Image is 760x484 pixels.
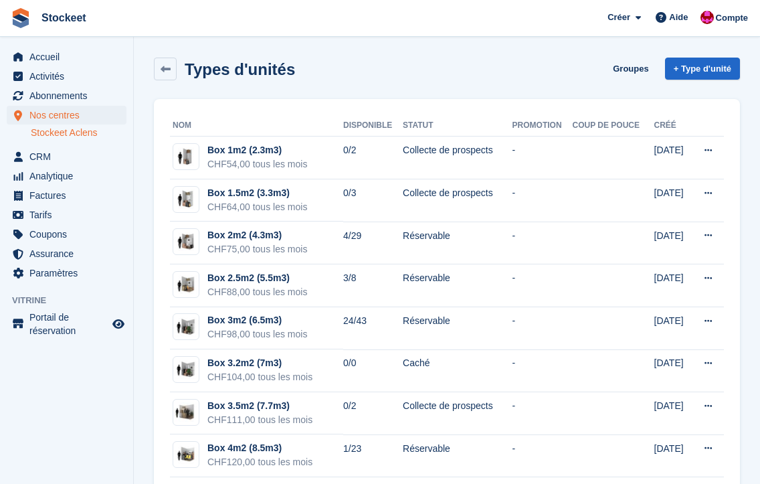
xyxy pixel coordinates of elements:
td: [DATE] [654,179,690,222]
span: Nos centres [29,106,110,125]
td: - [512,137,573,179]
div: Box 1.5m2 (3.3m3) [207,186,307,200]
div: Box 3.2m2 (7m3) [207,356,312,370]
a: menu [7,147,126,166]
div: CHF64,00 tous les mois [207,200,307,214]
span: Coupons [29,225,110,244]
th: Nom [170,115,343,137]
th: Statut [403,115,512,137]
td: 0/2 [343,137,403,179]
td: [DATE] [654,264,690,307]
th: Coup de pouce [573,115,654,137]
a: menu [7,206,126,224]
div: Box 1m2 (2.3m3) [207,143,307,157]
span: Compte [716,11,748,25]
a: menu [7,48,126,66]
a: + Type d'unité [665,58,740,80]
span: Portail de réservation [29,311,110,337]
div: Box 3.5m2 (7.7m3) [207,399,312,413]
td: - [512,307,573,350]
img: 30-sqft-unit%202023-11-07%2015_54_42.jpg [173,360,199,380]
img: 20-sqft-unit%202023-11-07%2015_54_33.jpg [173,232,199,252]
span: Activités [29,67,110,86]
td: 4/29 [343,222,403,264]
span: Accueil [29,48,110,66]
img: Valentin BURDET [700,11,714,24]
span: Aide [669,11,688,24]
td: Réservable [403,264,512,307]
a: menu [7,311,126,337]
a: menu [7,225,126,244]
span: Analytique [29,167,110,185]
span: Paramètres [29,264,110,283]
a: menu [7,67,126,86]
th: Promotion [512,115,573,137]
img: 10-sqft-unit%202023-11-07%2015_54_44.jpg [173,147,199,167]
a: Stockeet [36,7,92,29]
td: Collecte de prospects [403,392,512,435]
td: [DATE] [654,349,690,392]
div: CHF120,00 tous les mois [207,455,312,469]
span: Créer [607,11,630,24]
td: - [512,264,573,307]
span: Tarifs [29,206,110,224]
td: Collecte de prospects [403,137,512,179]
div: Box 3m2 (6.5m3) [207,313,307,327]
img: 30-sqft-unit%202023-11-07%2015_54_42.jpg [173,317,199,337]
td: Caché [403,349,512,392]
div: Box 4m2 (8.5m3) [207,441,312,455]
td: 24/43 [343,307,403,350]
span: Vitrine [12,294,133,307]
td: - [512,392,573,435]
td: 0/0 [343,349,403,392]
a: Groupes [607,58,654,80]
div: CHF54,00 tous les mois [207,157,307,171]
td: - [512,349,573,392]
a: menu [7,167,126,185]
span: CRM [29,147,110,166]
div: Box 2.5m2 (5.5m3) [207,271,307,285]
td: Collecte de prospects [403,179,512,222]
span: Factures [29,186,110,205]
td: - [512,434,573,477]
td: 0/3 [343,179,403,222]
h2: Types d'unités [185,60,295,78]
img: 35-sqft-unit%202023-11-07%2015_55_00.jpg [173,445,199,465]
td: - [512,222,573,264]
div: CHF88,00 tous les mois [207,285,307,299]
td: [DATE] [654,434,690,477]
img: 32-sqft-unit%202023-11-07%2015_55_04.jpg [173,402,199,422]
a: menu [7,244,126,263]
a: Boutique d'aperçu [110,316,126,332]
a: menu [7,86,126,105]
td: [DATE] [654,392,690,435]
div: CHF111,00 tous les mois [207,413,312,427]
td: 0/2 [343,392,403,435]
td: [DATE] [654,307,690,350]
td: 1/23 [343,434,403,477]
div: CHF98,00 tous les mois [207,327,307,341]
td: 3/8 [343,264,403,307]
th: Disponible [343,115,403,137]
img: 15-sqft-unit%202023-11-07%2015_54_59.jpg [173,189,199,209]
img: 25-sqft-unit%202023-11-07%2015_55_04.jpg [173,275,199,295]
a: menu [7,106,126,125]
div: CHF75,00 tous les mois [207,242,307,256]
td: - [512,179,573,222]
td: Réservable [403,434,512,477]
td: Réservable [403,307,512,350]
th: Créé [654,115,690,137]
a: Stockeet Aclens [31,127,126,139]
div: Box 2m2 (4.3m3) [207,228,307,242]
td: [DATE] [654,222,690,264]
td: [DATE] [654,137,690,179]
span: Assurance [29,244,110,263]
a: menu [7,264,126,283]
img: stora-icon-8386f47178a22dfd0bd8f6a31ec36ba5ce8667c1dd55bd0f319d3a0aa187defe.svg [11,8,31,28]
span: Abonnements [29,86,110,105]
a: menu [7,186,126,205]
div: CHF104,00 tous les mois [207,370,312,384]
td: Réservable [403,222,512,264]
